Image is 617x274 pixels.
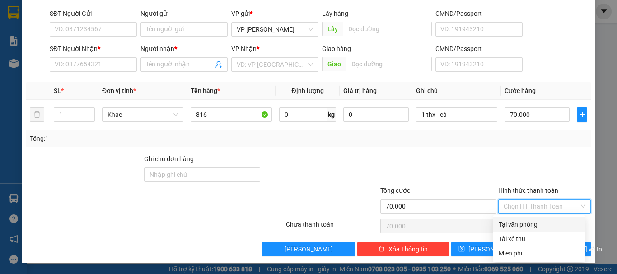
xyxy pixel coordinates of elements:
[416,107,497,122] input: Ghi Chú
[231,9,318,19] div: VP gửi
[231,45,257,52] span: VP Nhận
[577,107,587,122] button: plus
[191,107,272,122] input: VD: Bàn, Ghế
[380,187,410,194] span: Tổng cước
[458,246,465,253] span: save
[343,87,377,94] span: Giá trị hàng
[108,108,178,121] span: Khác
[191,87,220,94] span: Tên hàng
[140,44,228,54] div: Người nhận
[322,22,343,36] span: Lấy
[322,57,346,71] span: Giao
[327,107,336,122] span: kg
[54,87,61,94] span: SL
[522,242,591,256] button: printer[PERSON_NAME] và In
[468,244,517,254] span: [PERSON_NAME]
[388,244,428,254] span: Xóa Thông tin
[144,167,260,182] input: Ghi chú đơn hàng
[102,87,136,94] span: Đơn vị tính
[499,234,580,244] div: Tài xế thu
[357,242,449,256] button: deleteXóa Thông tin
[291,87,323,94] span: Định lượng
[499,219,580,229] div: Tại văn phòng
[237,23,313,36] span: VP Phan Rí
[322,45,351,52] span: Giao hàng
[140,9,228,19] div: Người gửi
[144,155,194,163] label: Ghi chú đơn hàng
[498,187,558,194] label: Hình thức thanh toán
[379,246,385,253] span: delete
[435,9,523,19] div: CMND/Passport
[343,107,408,122] input: 0
[412,82,501,100] th: Ghi chú
[346,57,432,71] input: Dọc đường
[499,248,580,258] div: Miễn phí
[262,242,355,256] button: [PERSON_NAME]
[50,9,137,19] div: SĐT Người Gửi
[285,244,333,254] span: [PERSON_NAME]
[505,87,536,94] span: Cước hàng
[322,10,348,17] span: Lấy hàng
[30,134,239,144] div: Tổng: 1
[30,107,44,122] button: delete
[343,22,432,36] input: Dọc đường
[50,44,137,54] div: SĐT Người Nhận
[577,111,587,118] span: plus
[285,219,379,235] div: Chưa thanh toán
[215,61,222,68] span: user-add
[451,242,520,256] button: save[PERSON_NAME]
[435,44,523,54] div: CMND/Passport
